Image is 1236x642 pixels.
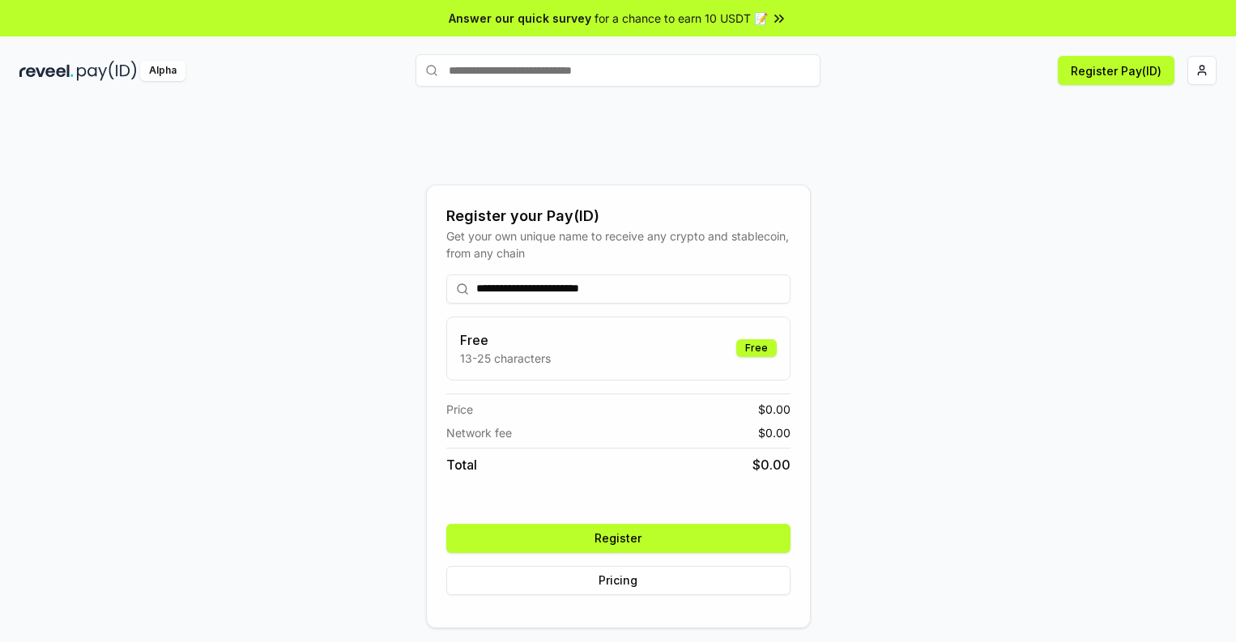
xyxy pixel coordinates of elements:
[460,330,551,350] h3: Free
[446,455,477,474] span: Total
[449,10,591,27] span: Answer our quick survey
[446,227,791,261] div: Get your own unique name to receive any crypto and stablecoin, from any chain
[758,424,791,441] span: $ 0.00
[446,524,791,553] button: Register
[446,424,512,441] span: Network fee
[446,401,473,418] span: Price
[758,401,791,418] span: $ 0.00
[77,61,137,81] img: pay_id
[460,350,551,367] p: 13-25 characters
[752,455,791,474] span: $ 0.00
[736,339,777,357] div: Free
[446,566,791,595] button: Pricing
[1058,56,1174,85] button: Register Pay(ID)
[19,61,74,81] img: reveel_dark
[446,205,791,227] div: Register your Pay(ID)
[140,61,185,81] div: Alpha
[595,10,768,27] span: for a chance to earn 10 USDT 📝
